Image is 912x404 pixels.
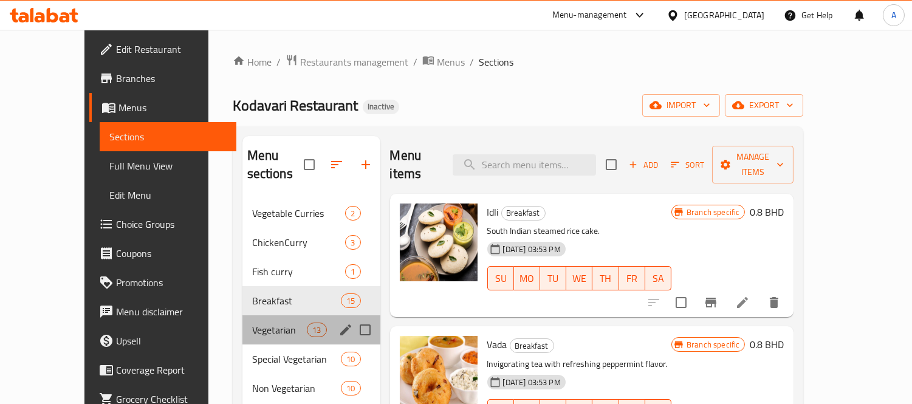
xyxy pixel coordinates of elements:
span: FR [624,270,640,287]
span: Select to update [668,290,694,315]
span: Menu disclaimer [116,304,227,319]
img: Idli [400,204,478,281]
span: Sort [671,158,704,172]
span: Manage items [722,149,784,180]
button: TU [540,266,566,290]
span: Menus [437,55,465,69]
span: Breakfast [502,206,545,220]
p: Invigorating tea with refreshing peppermint flavor. [487,357,672,372]
span: 2 [346,208,360,219]
div: Menu-management [552,8,627,22]
li: / [470,55,474,69]
span: [DATE] 03:53 PM [498,377,566,388]
span: Branches [116,71,227,86]
a: Sections [100,122,237,151]
button: SA [645,266,671,290]
span: ChickenCurry [252,235,346,250]
button: Manage items [712,146,794,183]
span: 3 [346,237,360,248]
nav: breadcrumb [233,54,804,70]
a: Coupons [89,239,237,268]
span: 10 [341,354,360,365]
button: WE [566,266,592,290]
div: Vegetable Curries2 [242,199,380,228]
span: 10 [341,383,360,394]
span: Branch specific [682,339,744,351]
a: Edit menu item [735,295,750,310]
a: Menus [89,93,237,122]
button: SU [487,266,514,290]
div: Special Vegetarian10 [242,344,380,374]
span: Upsell [116,334,227,348]
span: Vegetarian [252,323,307,337]
span: import [652,98,710,113]
a: Edit Restaurant [89,35,237,64]
button: Add [624,156,663,174]
div: [GEOGRAPHIC_DATA] [684,9,764,22]
span: Choice Groups [116,217,227,231]
span: WE [571,270,588,287]
a: Choice Groups [89,210,237,239]
a: Restaurants management [286,54,408,70]
div: items [345,206,360,221]
span: 15 [341,295,360,307]
span: Inactive [363,101,399,112]
span: TH [597,270,614,287]
div: Breakfast [510,338,554,353]
span: Sort sections [322,150,351,179]
button: Branch-specific-item [696,288,725,317]
div: Fish curry [252,264,346,279]
a: Edit Menu [100,180,237,210]
li: / [413,55,417,69]
a: Promotions [89,268,237,297]
span: SA [650,270,667,287]
button: delete [759,288,789,317]
button: MO [514,266,540,290]
a: Home [233,55,272,69]
div: Vegetarian13edit [242,315,380,344]
span: Add item [624,156,663,174]
button: edit [337,321,355,339]
div: items [307,323,326,337]
div: items [341,293,360,308]
button: FR [619,266,645,290]
a: Coverage Report [89,355,237,385]
h6: 0.8 BHD [750,204,784,221]
span: Breakfast [510,339,554,353]
div: Fish curry1 [242,257,380,286]
li: / [276,55,281,69]
input: search [453,154,596,176]
div: Breakfast [252,293,341,308]
span: Sections [109,129,227,144]
span: Sort items [663,156,712,174]
span: Vegetable Curries [252,206,346,221]
div: items [341,352,360,366]
span: Edit Menu [109,188,227,202]
button: TH [592,266,619,290]
div: items [345,235,360,250]
span: Idli [487,203,499,221]
span: A [891,9,896,22]
div: Inactive [363,100,399,114]
span: Select all sections [297,152,322,177]
a: Menu disclaimer [89,297,237,326]
span: SU [493,270,509,287]
span: 1 [346,266,360,278]
div: Breakfast [501,206,546,221]
span: Vada [487,335,507,354]
div: Non Vegetarian10 [242,374,380,403]
span: TU [545,270,561,287]
div: items [345,264,360,279]
span: Non Vegetarian [252,381,341,395]
span: Sections [479,55,513,69]
button: import [642,94,720,117]
span: Full Menu View [109,159,227,173]
span: Select section [598,152,624,177]
div: Special Vegetarian [252,352,341,366]
span: export [735,98,794,113]
a: Branches [89,64,237,93]
span: Branch specific [682,207,744,218]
